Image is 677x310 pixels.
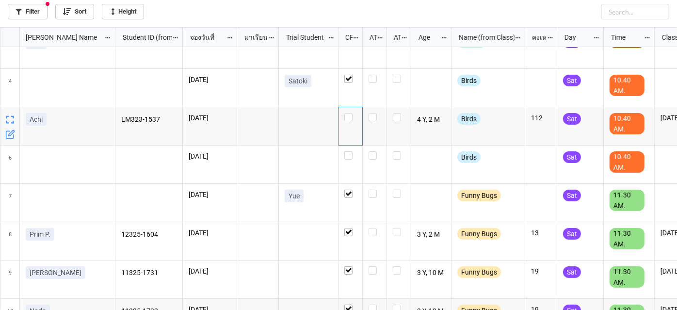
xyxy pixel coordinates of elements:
[289,191,300,201] p: Yue
[559,32,593,43] div: Day
[453,32,514,43] div: Name (from Class)
[184,32,226,43] div: จองวันที่
[457,151,481,163] div: Birds
[121,228,177,242] p: 12325-1604
[563,266,581,278] div: Sat
[610,228,645,249] div: 11.30 AM.
[30,114,43,124] p: Achi
[526,32,547,43] div: คงเหลือ (from Nick Name)
[457,75,481,86] div: Birds
[563,190,581,201] div: Sat
[30,229,50,239] p: Prim P.
[417,266,446,280] p: 3 Y, 10 M
[563,151,581,163] div: Sat
[189,151,231,161] p: [DATE]
[457,266,501,278] div: Funny Bugs
[9,184,12,222] span: 7
[601,4,669,19] input: Search...
[55,4,94,19] a: Sort
[9,261,12,298] span: 9
[417,228,446,242] p: 3 Y, 2 M
[413,32,441,43] div: Age
[610,190,645,211] div: 11.30 AM.
[563,75,581,86] div: Sat
[280,32,328,43] div: Trial Student
[531,113,551,123] p: 112
[0,28,115,47] div: grid
[189,228,231,238] p: [DATE]
[9,222,12,260] span: 8
[121,266,177,280] p: 11325-1731
[563,113,581,125] div: Sat
[8,4,48,19] a: Filter
[189,190,231,199] p: [DATE]
[9,69,12,107] span: 4
[610,266,645,288] div: 11.30 AM.
[9,146,12,183] span: 6
[102,4,144,19] a: Height
[531,266,551,276] p: 19
[457,190,501,201] div: Funny Bugs
[610,75,645,96] div: 10.40 AM.
[20,32,104,43] div: [PERSON_NAME] Name
[121,113,177,127] p: LM323-1537
[610,113,645,134] div: 10.40 AM.
[189,113,231,123] p: [DATE]
[417,113,446,127] p: 4 Y, 2 M
[531,228,551,238] p: 13
[9,31,12,68] span: 3
[605,32,644,43] div: Time
[563,228,581,240] div: Sat
[364,32,377,43] div: ATT
[239,32,269,43] div: มาเรียน
[30,268,81,277] p: [PERSON_NAME]
[610,151,645,173] div: 10.40 AM.
[117,32,172,43] div: Student ID (from [PERSON_NAME] Name)
[189,75,231,84] p: [DATE]
[189,266,231,276] p: [DATE]
[289,76,307,86] p: Satoki
[339,32,353,43] div: CF
[457,113,481,125] div: Birds
[388,32,402,43] div: ATK
[457,228,501,240] div: Funny Bugs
